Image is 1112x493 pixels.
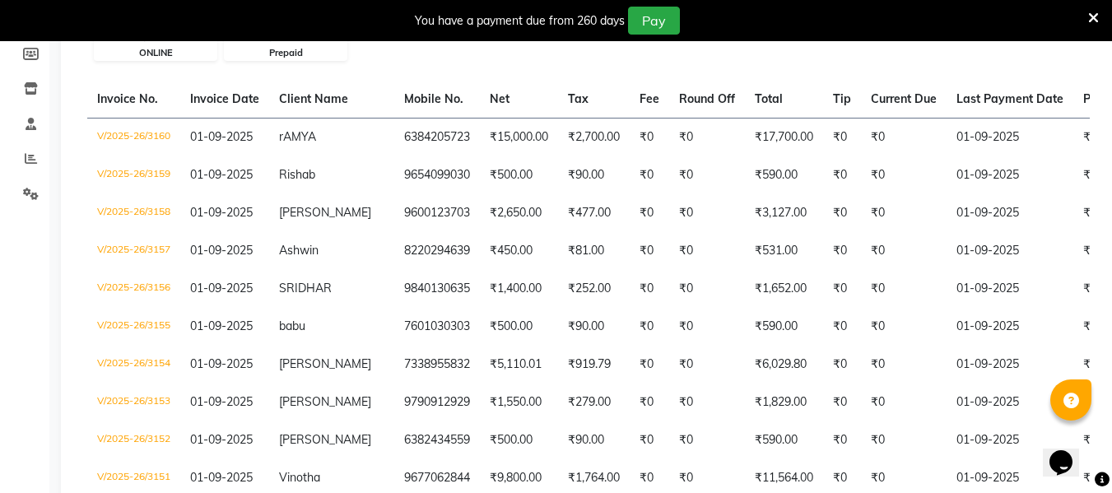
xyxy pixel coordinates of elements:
td: 9654099030 [394,156,480,194]
td: ₹0 [823,270,861,308]
span: Total [755,91,783,106]
td: ₹0 [861,194,947,232]
span: [PERSON_NAME] [279,205,371,220]
td: 7338955832 [394,346,480,384]
td: 6384205723 [394,118,480,156]
td: ₹81.00 [558,232,630,270]
button: Pay [628,7,680,35]
td: ₹0 [669,270,745,308]
td: ₹500.00 [480,156,558,194]
span: 01-09-2025 [190,129,253,144]
td: ₹252.00 [558,270,630,308]
span: 01-09-2025 [190,356,253,371]
td: ₹6,029.80 [745,346,823,384]
td: ₹2,700.00 [558,118,630,156]
span: [PERSON_NAME] [279,432,371,447]
div: You have a payment due from 260 days [415,12,625,30]
span: [PERSON_NAME] [279,394,371,409]
td: ₹531.00 [745,232,823,270]
td: V/2025-26/3152 [87,421,180,459]
td: 01-09-2025 [947,118,1073,156]
td: ₹90.00 [558,308,630,346]
td: ₹0 [630,270,669,308]
span: Invoice Date [190,91,259,106]
div: Prepaid [225,46,347,60]
td: 01-09-2025 [947,308,1073,346]
td: ₹279.00 [558,384,630,421]
span: Mobile No. [404,91,463,106]
td: ₹0 [630,118,669,156]
td: ₹0 [823,118,861,156]
td: 01-09-2025 [947,384,1073,421]
td: ₹0 [630,384,669,421]
td: ₹500.00 [480,308,558,346]
td: 7601030303 [394,308,480,346]
span: 01-09-2025 [190,167,253,182]
span: Ashwin [279,243,319,258]
td: ₹1,550.00 [480,384,558,421]
span: Last Payment Date [956,91,1063,106]
td: ₹590.00 [745,156,823,194]
td: ₹3,127.00 [745,194,823,232]
td: ₹0 [630,421,669,459]
td: ₹0 [861,346,947,384]
td: ₹0 [630,156,669,194]
td: 01-09-2025 [947,232,1073,270]
span: Rishab [279,167,315,182]
td: 01-09-2025 [947,270,1073,308]
td: V/2025-26/3154 [87,346,180,384]
span: Tax [568,91,589,106]
span: SRIDHAR [279,281,332,295]
div: ONLINE [95,46,216,60]
td: ₹477.00 [558,194,630,232]
td: ₹0 [823,346,861,384]
td: ₹0 [630,308,669,346]
td: ₹2,650.00 [480,194,558,232]
td: ₹0 [861,270,947,308]
td: ₹0 [669,346,745,384]
span: Tip [833,91,851,106]
td: ₹0 [823,156,861,194]
td: 8220294639 [394,232,480,270]
td: 6382434559 [394,421,480,459]
td: ₹0 [823,308,861,346]
td: ₹0 [823,194,861,232]
td: ₹0 [861,421,947,459]
span: 01-09-2025 [190,243,253,258]
td: ₹1,400.00 [480,270,558,308]
td: ₹0 [823,384,861,421]
td: V/2025-26/3157 [87,232,180,270]
td: ₹17,700.00 [745,118,823,156]
td: ₹15,000.00 [480,118,558,156]
td: ₹0 [861,308,947,346]
iframe: chat widget [1043,427,1096,477]
span: 01-09-2025 [190,319,253,333]
td: ₹0 [630,346,669,384]
span: 01-09-2025 [190,470,253,485]
td: V/2025-26/3155 [87,308,180,346]
td: ₹0 [669,156,745,194]
td: 9840130635 [394,270,480,308]
td: ₹0 [669,232,745,270]
td: V/2025-26/3158 [87,194,180,232]
td: ₹5,110.01 [480,346,558,384]
span: 01-09-2025 [190,432,253,447]
span: 01-09-2025 [190,205,253,220]
td: ₹590.00 [745,421,823,459]
td: ₹590.00 [745,308,823,346]
span: [PERSON_NAME] [279,356,371,371]
span: Round Off [679,91,735,106]
span: 01-09-2025 [190,281,253,295]
span: Net [490,91,509,106]
td: ₹0 [823,421,861,459]
td: ₹0 [630,194,669,232]
td: V/2025-26/3156 [87,270,180,308]
span: Current Due [871,91,937,106]
td: ₹0 [861,118,947,156]
td: ₹0 [669,308,745,346]
td: ₹0 [861,156,947,194]
td: ₹0 [669,421,745,459]
span: 01-09-2025 [190,394,253,409]
td: ₹90.00 [558,156,630,194]
td: ₹0 [669,194,745,232]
